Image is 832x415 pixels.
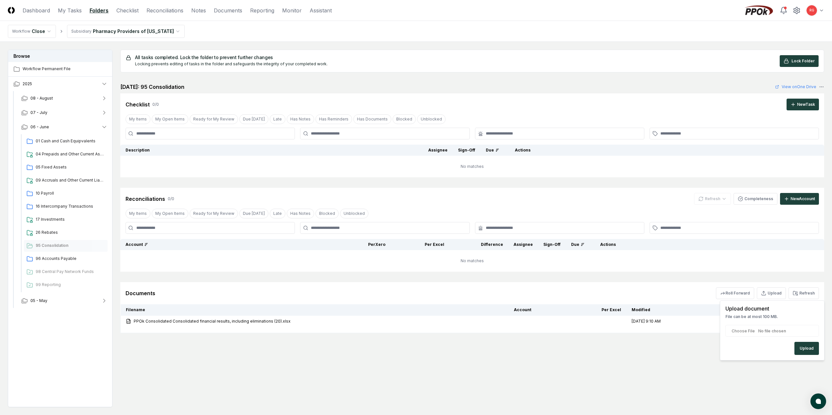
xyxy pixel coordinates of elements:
span: 10 Payroll [36,190,105,196]
p: File can be at most 100 MB. [725,314,819,320]
button: Blocked [393,114,416,124]
div: New Task [797,102,815,107]
button: Ready for My Review [190,114,238,124]
h5: All tasks completed. Lock the folder to prevent further changes [135,55,328,60]
th: Assignee [508,239,538,250]
div: Actions [510,147,819,153]
span: 06 - June [30,124,49,130]
th: Sign-Off [538,239,566,250]
td: [DATE] 9:10 AM [626,316,710,333]
button: Has Notes [287,114,314,124]
a: 99 Reporting [24,279,108,291]
a: My Tasks [58,7,82,14]
div: Subsidiary [71,28,92,34]
span: 01 Cash and Cash Equipvalents [36,138,105,144]
th: Assignee [423,145,453,156]
a: 95 Consolidation [24,240,108,252]
button: Has Reminders [315,114,352,124]
nav: breadcrumb [8,25,185,38]
button: My Open Items [152,209,188,218]
span: 16 Intercompany Transactions [36,203,105,209]
span: 95 Consolidation [36,243,105,248]
button: NewTask [787,99,819,110]
div: 2025 [8,91,113,309]
a: Reporting [250,7,274,14]
span: Lock Folder [791,58,815,64]
span: 2025 [23,81,32,87]
button: Upload [794,342,819,355]
span: RG [809,8,814,13]
h3: Browse [8,50,112,62]
button: Lock Folder [780,55,819,67]
th: Account [509,304,568,316]
div: Workflow [12,28,30,34]
button: 05 - May [16,294,113,308]
button: Refresh [789,287,819,299]
a: 16 Intercompany Transactions [24,201,108,213]
a: Assistant [310,7,332,14]
span: 07 - July [30,110,47,116]
button: 07 - July [16,105,113,120]
span: 99 Reporting [36,282,105,288]
a: Workflow Permanent File [8,62,113,76]
button: 2025 [8,77,113,91]
th: Filename [121,304,509,316]
div: Due [486,147,499,153]
a: Checklist [116,7,139,14]
button: My Items [126,209,150,218]
div: Checklist [126,101,150,108]
button: atlas-launcher [810,393,826,409]
button: Upload [757,287,786,299]
span: 96 Accounts Payable [36,256,105,262]
div: Documents [126,289,155,297]
div: 06 - June [16,134,113,294]
button: Late [270,209,285,218]
a: 05 Fixed Assets [24,162,108,173]
button: My Items [126,114,150,124]
a: Notes [191,7,206,14]
a: PPOk Consolidated Consolidated financial results, including eliminations (20).xlsx [126,318,503,324]
a: 17 Investments [24,214,108,226]
h4: Upload document [725,306,819,311]
a: Dashboard [23,7,50,14]
a: Monitor [282,7,302,14]
button: Late [270,114,285,124]
th: Difference [450,239,508,250]
a: Reconciliations [146,7,183,14]
a: 04 Prepaids and Other Current Assets [24,149,108,160]
a: 10 Payroll [24,188,108,200]
button: 08 - August [16,91,113,105]
button: Unblocked [417,114,446,124]
a: View onOne Drive [775,84,816,90]
div: Account [126,242,327,247]
th: Sign-Off [453,145,481,156]
h2: [DATE]: 95 Consolidation [120,83,184,91]
span: Workflow Permanent File [23,66,108,72]
th: Description [120,145,423,156]
th: Per Excel [391,239,450,250]
button: Blocked [315,209,339,218]
td: No matches [120,156,824,177]
span: 04 Prepaids and Other Current Assets [36,151,105,157]
span: 05 - May [30,298,47,304]
button: Unblocked [340,209,368,218]
a: Documents [214,7,242,14]
th: Per Xero [332,239,391,250]
span: 09 Accruals and Other Current Liabilities [36,177,105,183]
button: Completeness [734,193,777,205]
div: New Account [790,196,815,202]
a: 26 Rebates [24,227,108,239]
span: 08 - August [30,95,53,101]
td: No matches [120,250,824,272]
a: Folders [90,7,109,14]
span: 98 Central Pay Network Funds [36,269,105,275]
button: NewAccount [780,193,819,205]
button: Has Notes [287,209,314,218]
div: Reconciliations [126,195,165,203]
span: 05 Fixed Assets [36,164,105,170]
a: 96 Accounts Payable [24,253,108,265]
div: 0 / 0 [168,196,174,202]
button: Has Documents [353,114,391,124]
button: 06 - June [16,120,113,134]
span: 17 Investments [36,216,105,222]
